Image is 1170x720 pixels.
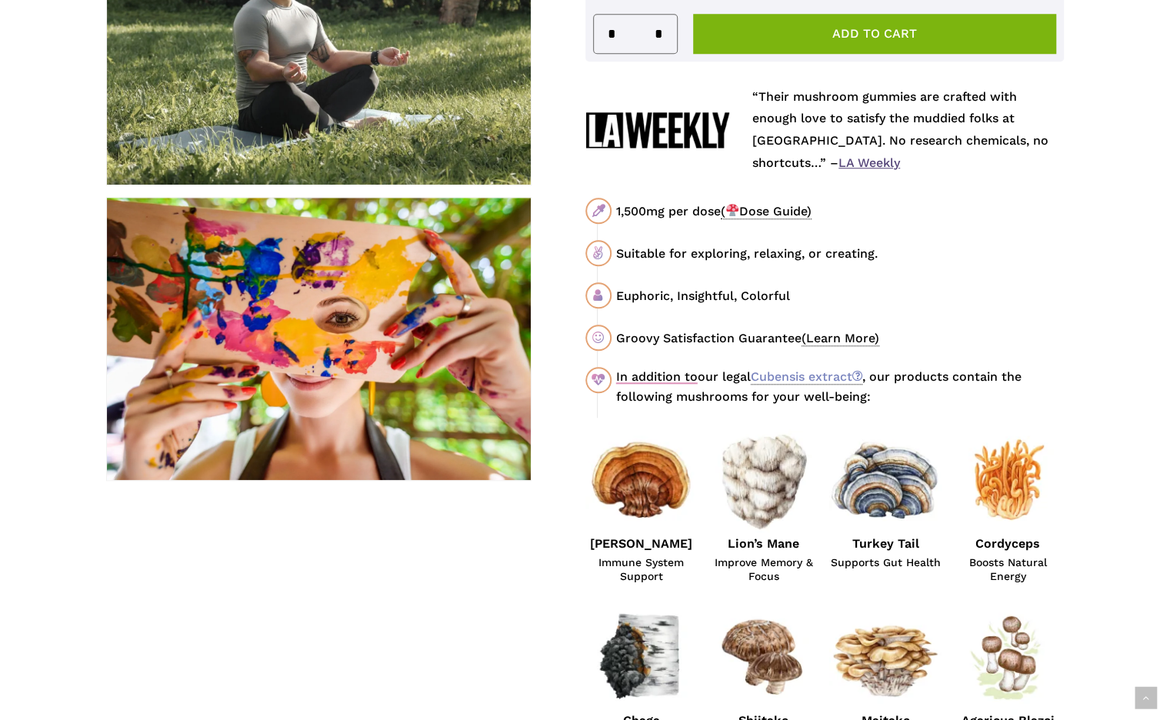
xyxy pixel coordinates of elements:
[752,86,1064,175] p: “Their mushroom gummies are crafted with enough love to satisfy the muddied folks at [GEOGRAPHIC_...
[728,536,799,551] strong: Lion’s Mane
[838,155,900,170] a: LA Weekly
[952,425,1064,537] img: Cordyceps Mushroom Illustration
[707,425,819,537] img: Lions Mane Mushroom Illustration
[852,536,919,551] strong: Turkey Tail
[751,369,862,385] a: Cubensis extract
[975,536,1040,551] strong: Cordyceps
[585,602,698,714] img: Chaga Mushroom Illustration
[952,555,1064,583] span: Boosts Natural Energy
[952,602,1064,714] img: Agaricus Blazel Murrill Mushroom Illustration
[585,555,698,583] span: Immune System Support
[620,15,649,53] input: Product quantity
[721,204,812,219] span: ( Dose Guide)
[616,244,1064,263] div: Suitable for exploring, relaxing, or creating.
[726,204,738,216] img: 🍄
[616,202,1064,221] div: 1,500mg per dose
[590,536,692,551] strong: [PERSON_NAME]
[693,14,1057,54] button: Add to cart
[616,286,1064,305] div: Euphoric, Insightful, Colorful
[616,367,1064,407] div: our legal , our products contain the following mushrooms for your well-being:
[829,602,942,714] img: Maitake Mushroom Illustration
[1135,687,1157,709] a: Back to top
[616,328,1064,348] div: Groovy Satisfaction Guarantee
[829,425,942,537] img: Turkey Tail Mushroom Illustration
[707,602,819,714] img: Shiitake Mushroom Illustration
[829,555,942,569] span: Supports Gut Health
[802,331,879,346] span: (Learn More)
[616,369,698,384] u: In addition to
[707,555,819,583] span: Improve Memory & Focus
[585,425,698,537] img: Red Reishi Mushroom Illustration
[585,112,729,148] img: La Weekly Logo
